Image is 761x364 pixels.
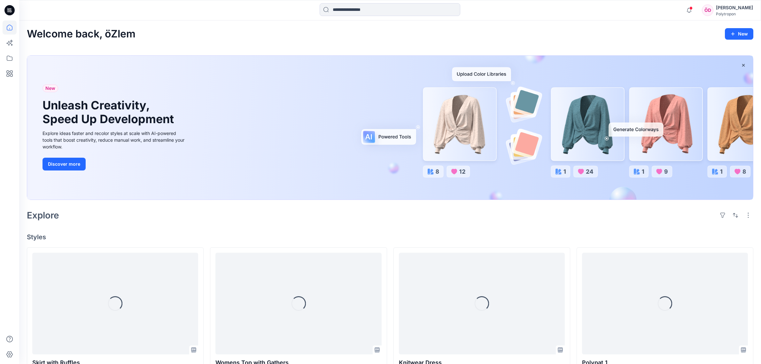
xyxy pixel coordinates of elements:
[716,12,753,16] div: Polytropon
[27,233,753,241] h4: Styles
[716,4,753,12] div: [PERSON_NAME]
[702,4,713,16] div: ÖD
[43,158,86,170] button: Discover more
[27,28,136,40] h2: Welcome back, öZlem
[43,158,186,170] a: Discover more
[45,84,55,92] span: New
[43,99,177,126] h1: Unleash Creativity, Speed Up Development
[43,130,186,150] div: Explore ideas faster and recolor styles at scale with AI-powered tools that boost creativity, red...
[725,28,753,40] button: New
[27,210,59,220] h2: Explore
